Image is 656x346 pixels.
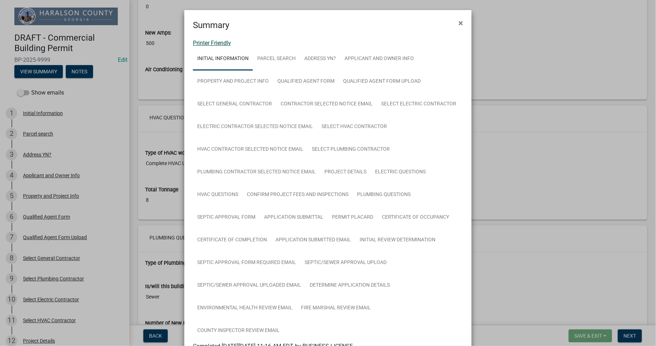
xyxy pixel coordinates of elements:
[305,274,394,297] a: Determine Application Details
[371,161,430,184] a: Electric Questions
[193,138,308,161] a: HVAC Contractor Selected Notice Email
[297,297,375,320] a: Fire Marshal Review Email
[377,93,461,116] a: Select Electric Contractor
[320,161,371,184] a: Project Details
[458,18,463,28] span: ×
[193,93,276,116] a: Select General Contractor
[273,70,339,93] a: Qualified Agent Form
[193,229,271,252] a: Certificate of Completion
[193,47,253,70] a: Initial Information
[355,229,440,252] a: Initial Review Determination
[339,70,425,93] a: Qualified Agent Form Upload
[317,115,391,138] a: Select HVAC Contractor
[276,93,377,116] a: Contractor Selected Notice Email
[300,47,340,70] a: Address YN?
[353,183,415,206] a: Plumbing Questions
[193,297,297,320] a: Environmental Health Review Email
[193,274,305,297] a: Septic/Sewer Approval Uploaded Email
[193,183,242,206] a: HVAC Questions
[453,13,469,33] button: Close
[260,206,328,229] a: Application Submittal
[378,206,453,229] a: Certificate of Occupancy
[328,206,378,229] a: Permit Placard
[253,47,300,70] a: Parcel search
[193,319,284,342] a: County Inspector Review Email
[193,206,260,229] a: Septic Approval Form
[193,251,300,274] a: Septic Approval Form Required Email
[193,70,273,93] a: Property and Project Info
[193,40,231,46] a: Printer Friendly
[340,47,418,70] a: Applicant and Owner Info
[242,183,353,206] a: Confirm Project Fees and Inspections
[300,251,391,274] a: Septic/Sewer Approval Upload
[193,19,229,32] h4: Summary
[193,115,317,138] a: Electric Contractor Selected Notice Email
[193,161,320,184] a: Plumbing Contractor Selected Notice Email
[271,229,355,252] a: Application Submitted Email
[308,138,394,161] a: Select Plumbing Contractor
